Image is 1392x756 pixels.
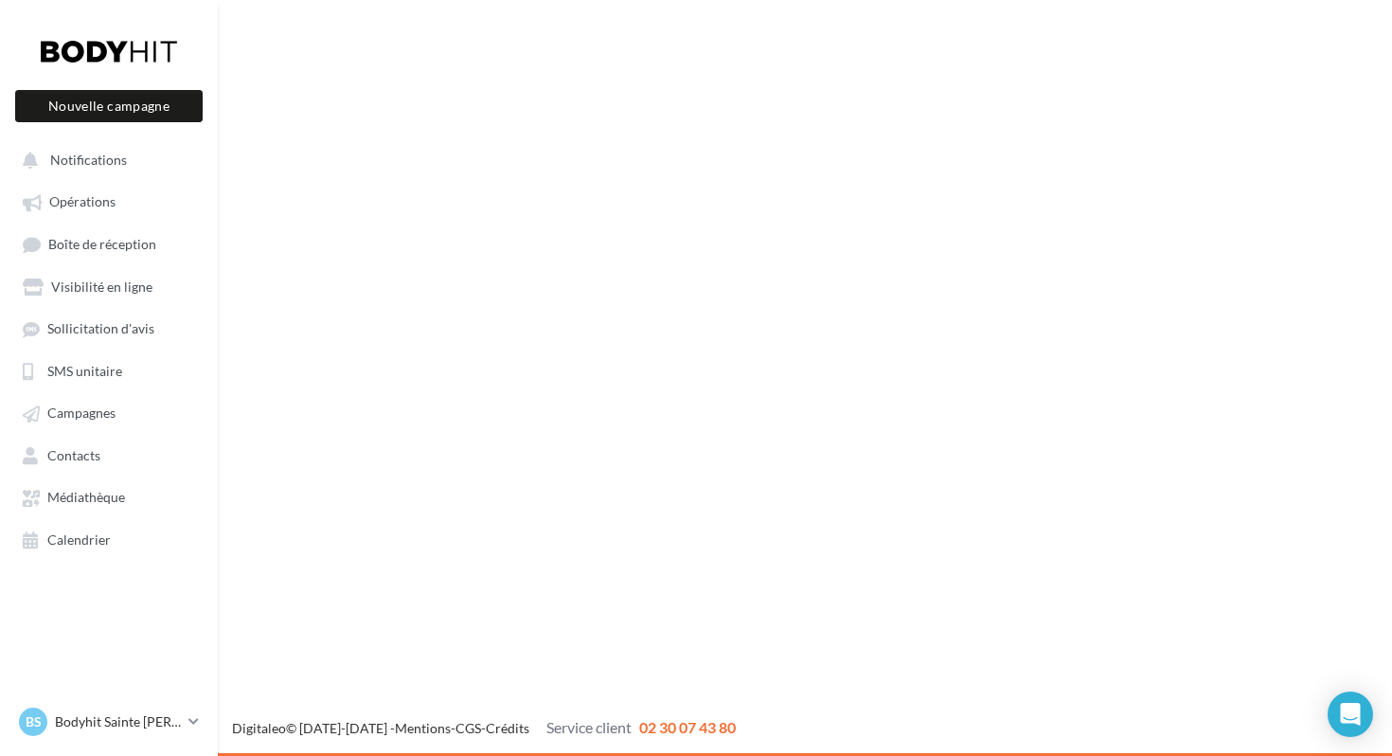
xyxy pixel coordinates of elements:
span: Médiathèque [47,490,125,506]
span: Service client [546,718,632,736]
a: Sollicitation d'avis [11,311,206,345]
a: Calendrier [11,522,206,556]
span: Visibilité en ligne [51,279,152,295]
span: Notifications [50,152,127,168]
div: Open Intercom Messenger [1328,692,1373,737]
span: SMS unitaire [47,363,122,379]
span: Calendrier [47,531,111,548]
span: Opérations [49,194,116,210]
a: Campagnes [11,395,206,429]
a: Mentions [395,720,451,736]
p: Bodyhit Sainte [PERSON_NAME] des Bois [55,712,181,731]
span: Boîte de réception [48,236,156,252]
button: Nouvelle campagne [15,90,203,122]
a: Médiathèque [11,479,206,513]
span: Campagnes [47,405,116,422]
a: CGS [455,720,481,736]
span: BS [26,712,42,731]
a: Visibilité en ligne [11,269,206,303]
a: Boîte de réception [11,226,206,261]
a: Contacts [11,438,206,472]
a: BS Bodyhit Sainte [PERSON_NAME] des Bois [15,704,203,740]
button: Notifications [11,142,199,176]
span: © [DATE]-[DATE] - - - [232,720,736,736]
a: Crédits [486,720,529,736]
span: Contacts [47,447,100,463]
a: SMS unitaire [11,353,206,387]
a: Digitaleo [232,720,286,736]
a: Opérations [11,184,206,218]
span: 02 30 07 43 80 [639,718,736,736]
span: Sollicitation d'avis [47,321,154,337]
